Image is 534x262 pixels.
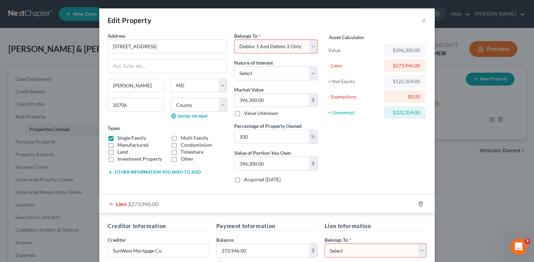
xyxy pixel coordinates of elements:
[309,157,317,170] div: $
[108,98,164,112] input: Enter zip...
[325,222,426,231] h5: Lien Information
[328,47,381,54] div: Value
[108,59,227,73] input: Apt, Suite, etc...
[216,222,318,231] h5: Payment Information
[325,237,348,243] span: Belongs To
[108,79,164,92] input: Enter city...
[117,148,128,155] label: Land
[390,47,420,54] div: $396,300.00
[328,93,381,100] div: - Exemptions
[328,78,381,85] div: = Net Equity
[234,130,309,143] input: 0.00
[128,201,158,207] span: $273,946.00
[117,134,146,141] label: Single Family
[216,236,233,243] label: Balance
[171,113,208,119] a: Show on Map
[108,33,125,39] span: Address
[309,244,317,257] div: $
[116,201,127,207] span: Lien
[108,237,126,243] span: Creditor
[108,15,151,25] div: Edit Property
[234,33,258,39] span: Belongs To
[525,238,530,244] span: 3
[181,148,203,155] label: Timeshare
[234,59,273,66] label: Nature of Interest
[390,62,420,69] div: $273,946.00
[234,122,302,130] label: Percentage of Property Owned
[328,62,381,69] div: - Liens
[234,157,309,170] input: 0.00
[390,78,420,85] div: $122,354.00
[244,110,278,117] label: Value Unknown
[234,86,264,93] label: Market Value
[108,40,227,53] input: Enter address...
[329,34,365,41] label: Asset Calculator
[390,109,420,116] div: $122,354.00
[108,222,209,231] h5: Creditor Information
[108,243,209,257] input: Search creditor by name...
[234,149,291,157] label: Value of Portion You Own
[117,141,149,148] label: Manufactured
[181,134,208,141] label: Multi Family
[108,124,120,132] label: Types
[234,94,309,107] input: 0.00
[510,238,527,255] iframe: Intercom live chat
[108,169,201,175] button: Other information you wish to add
[244,176,281,183] label: Acquired [DATE]
[421,16,426,24] button: ×
[309,130,317,143] div: %
[309,94,317,107] div: $
[328,109,381,116] div: = Unexempt
[181,155,194,162] label: Other
[181,141,212,148] label: Condominium
[217,244,309,257] input: 0.00
[390,93,420,100] div: $0.00
[117,155,162,162] label: Investment Property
